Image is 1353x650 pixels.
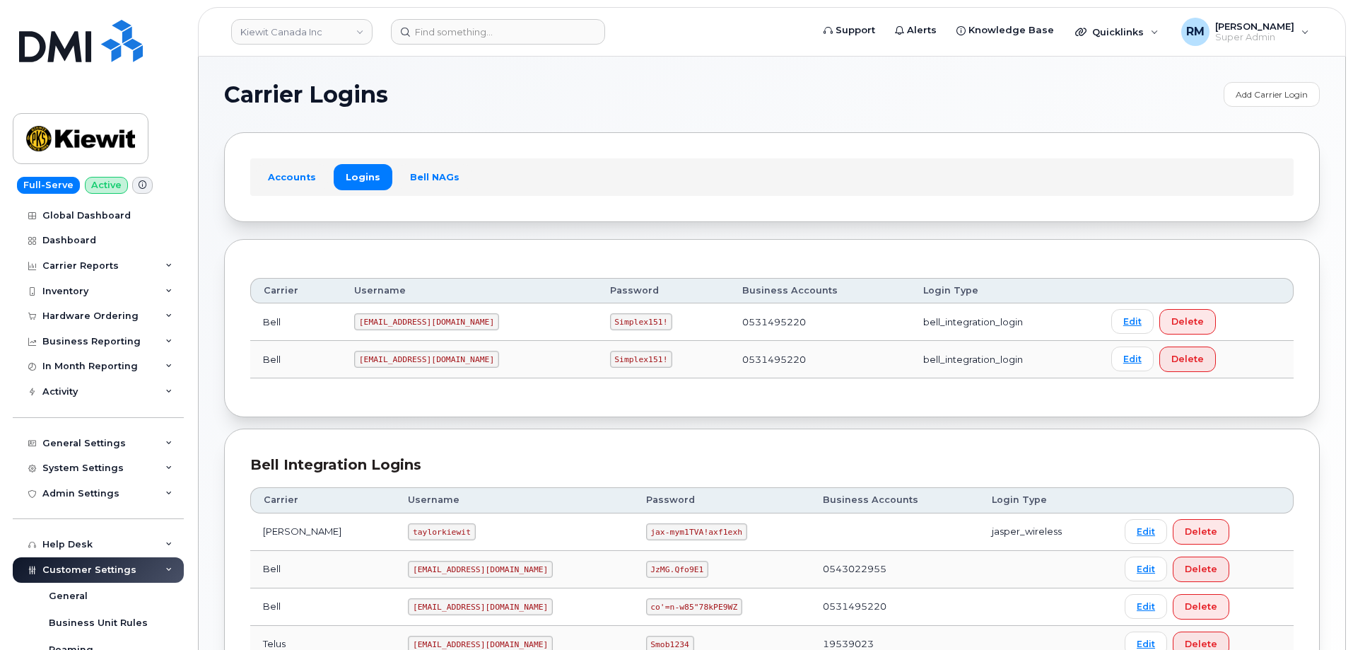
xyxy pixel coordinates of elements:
a: Edit [1125,594,1167,619]
th: Password [633,487,810,513]
td: 0543022955 [810,551,979,588]
div: Bell Integration Logins [250,455,1294,475]
span: Carrier Logins [224,84,388,105]
code: Simplex151! [610,313,673,330]
th: Login Type [979,487,1112,513]
iframe: Messenger Launcher [1291,588,1342,639]
th: Carrier [250,278,341,303]
button: Delete [1173,594,1229,620]
th: Carrier [250,487,395,513]
code: [EMAIL_ADDRESS][DOMAIN_NAME] [408,598,553,615]
button: Delete [1159,347,1216,372]
td: Bell [250,551,395,588]
th: Username [341,278,597,303]
th: Business Accounts [730,278,911,303]
span: Delete [1185,525,1217,538]
td: Bell [250,341,341,378]
code: jax-mym1TVA!axf1exh [646,523,747,540]
code: taylorkiewit [408,523,475,540]
th: Username [395,487,633,513]
code: Simplex151! [610,351,673,368]
span: Delete [1185,600,1217,613]
td: [PERSON_NAME] [250,513,395,551]
code: co'=n-w85"78kPE9WZ [646,598,742,615]
code: [EMAIL_ADDRESS][DOMAIN_NAME] [354,351,499,368]
button: Delete [1159,309,1216,335]
td: Bell [250,588,395,626]
a: Bell NAGs [398,164,471,190]
a: Add Carrier Login [1224,82,1320,107]
th: Business Accounts [810,487,979,513]
td: 0531495220 [730,303,911,341]
a: Logins [334,164,392,190]
a: Edit [1125,557,1167,581]
td: Bell [250,303,341,341]
span: Delete [1171,315,1204,328]
td: bell_integration_login [910,341,1099,378]
span: Delete [1171,352,1204,366]
code: JzMG.Qfo9E1 [646,561,709,578]
td: bell_integration_login [910,303,1099,341]
a: Edit [1111,347,1154,371]
th: Login Type [910,278,1099,303]
td: 0531495220 [730,341,911,378]
a: Accounts [256,164,328,190]
a: Edit [1111,309,1154,334]
button: Delete [1173,557,1229,582]
th: Password [597,278,730,303]
span: Delete [1185,562,1217,576]
a: Edit [1125,519,1167,544]
code: [EMAIL_ADDRESS][DOMAIN_NAME] [408,561,553,578]
button: Delete [1173,519,1229,545]
code: [EMAIL_ADDRESS][DOMAIN_NAME] [354,313,499,330]
td: 0531495220 [810,588,979,626]
td: jasper_wireless [979,513,1112,551]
